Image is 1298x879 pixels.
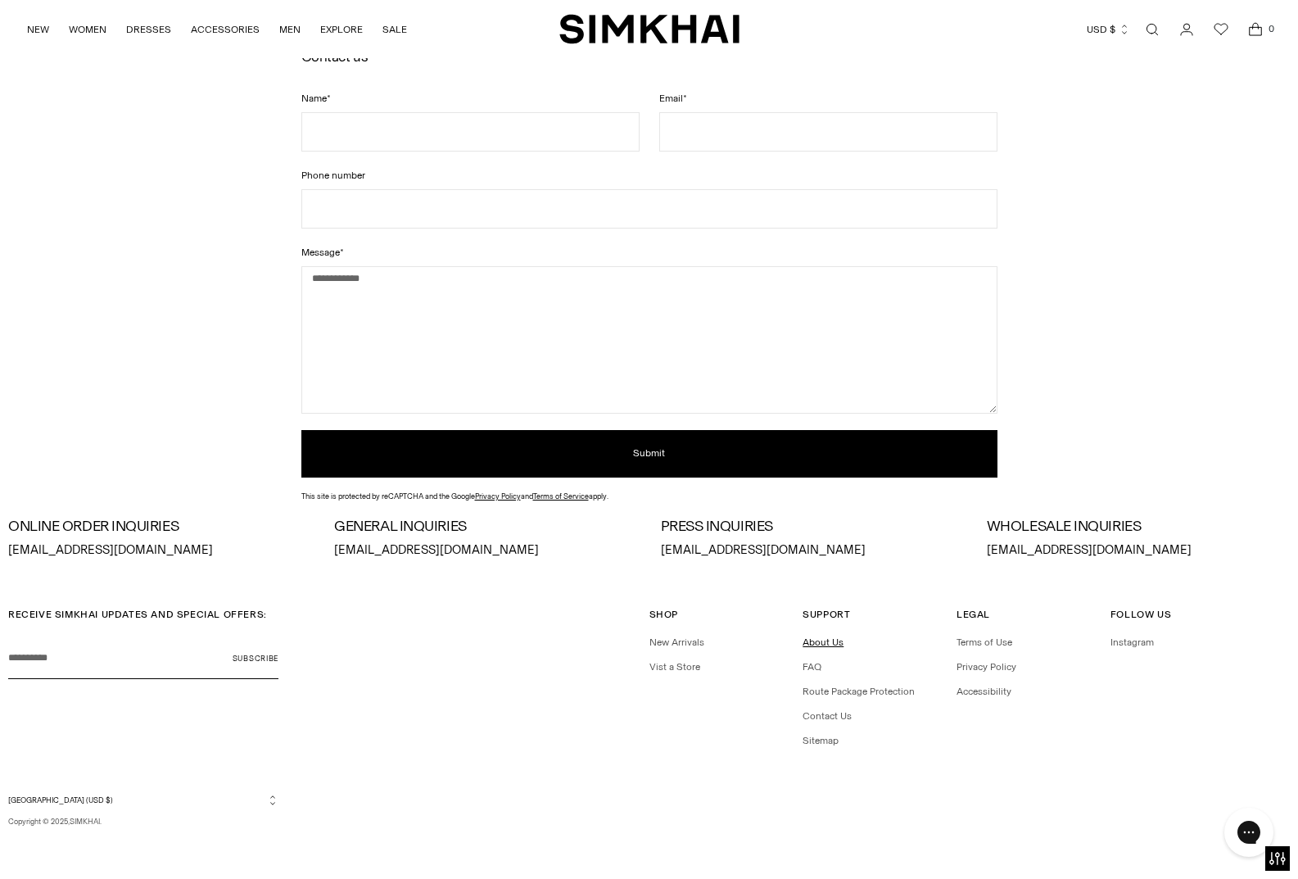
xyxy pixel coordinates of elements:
a: Instagram [1110,637,1154,648]
a: MEN [279,11,301,48]
a: WOMEN [69,11,106,48]
button: Submit [301,430,997,478]
span: 0 [1264,21,1278,36]
p: [EMAIL_ADDRESS][DOMAIN_NAME] [8,541,311,560]
a: Vist a Store [649,661,700,673]
p: Copyright © 2025, . [8,816,278,827]
a: Contact Us [803,710,852,722]
button: Subscribe [233,638,278,679]
span: RECEIVE SIMKHAI UPDATES AND SPECIAL OFFERS: [8,609,267,620]
h2: Contact us [301,48,997,64]
p: [EMAIL_ADDRESS][DOMAIN_NAME] [334,541,637,560]
a: Terms of Use [957,637,1012,648]
a: SALE [382,11,407,48]
label: Phone number [301,168,997,183]
a: Go to the account page [1170,13,1203,46]
a: Terms of Service [533,492,589,501]
span: Legal [957,609,990,620]
a: Sitemap [803,735,839,746]
a: Privacy Policy [957,661,1016,673]
p: [EMAIL_ADDRESS][DOMAIN_NAME] [987,541,1290,560]
a: NEW [27,11,49,48]
button: [GEOGRAPHIC_DATA] (USD $) [8,794,278,806]
a: New Arrivals [649,637,704,648]
a: About Us [803,637,843,648]
label: Message [301,245,997,260]
iframe: Gorgias live chat messenger [1216,802,1282,863]
a: SIMKHAI [70,817,100,826]
a: Route Package Protection [803,686,915,697]
span: Shop [649,609,678,620]
span: Support [803,609,850,620]
h3: ONLINE ORDER INQUIRIES [8,519,311,535]
span: Follow Us [1110,609,1171,620]
label: Name [301,91,640,106]
a: EXPLORE [320,11,363,48]
div: This site is protected by reCAPTCHA and the Google and apply. [301,491,997,502]
a: Privacy Policy [475,492,521,501]
label: Email [659,91,997,106]
a: Open cart modal [1239,13,1272,46]
a: Accessibility [957,686,1011,697]
button: USD $ [1087,11,1130,48]
h3: WHOLESALE INQUIRIES [987,519,1290,535]
a: ACCESSORIES [191,11,260,48]
a: DRESSES [126,11,171,48]
h3: PRESS INQUIRIES [661,519,964,535]
a: Open search modal [1136,13,1169,46]
a: FAQ [803,661,821,673]
p: [EMAIL_ADDRESS][DOMAIN_NAME] [661,541,964,560]
a: Wishlist [1205,13,1237,46]
h3: GENERAL INQUIRIES [334,519,637,535]
a: SIMKHAI [559,13,739,45]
